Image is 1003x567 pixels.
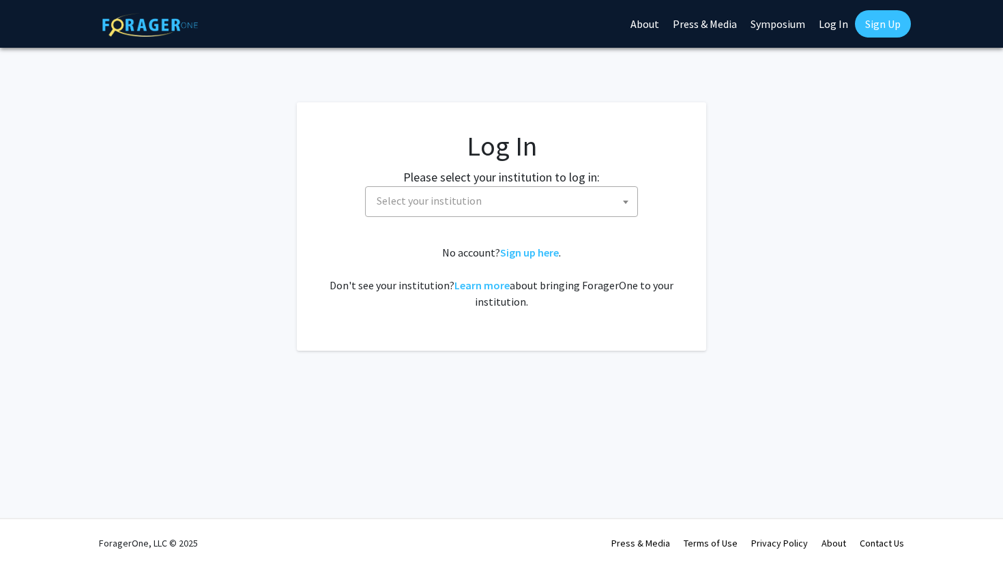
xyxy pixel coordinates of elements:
[684,537,738,549] a: Terms of Use
[377,194,482,207] span: Select your institution
[324,130,679,162] h1: Log In
[611,537,670,549] a: Press & Media
[500,246,559,259] a: Sign up here
[751,537,808,549] a: Privacy Policy
[822,537,846,549] a: About
[102,13,198,37] img: ForagerOne Logo
[403,168,600,186] label: Please select your institution to log in:
[324,244,679,310] div: No account? . Don't see your institution? about bringing ForagerOne to your institution.
[454,278,510,292] a: Learn more about bringing ForagerOne to your institution
[365,186,638,217] span: Select your institution
[371,187,637,215] span: Select your institution
[860,537,904,549] a: Contact Us
[99,519,198,567] div: ForagerOne, LLC © 2025
[855,10,911,38] a: Sign Up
